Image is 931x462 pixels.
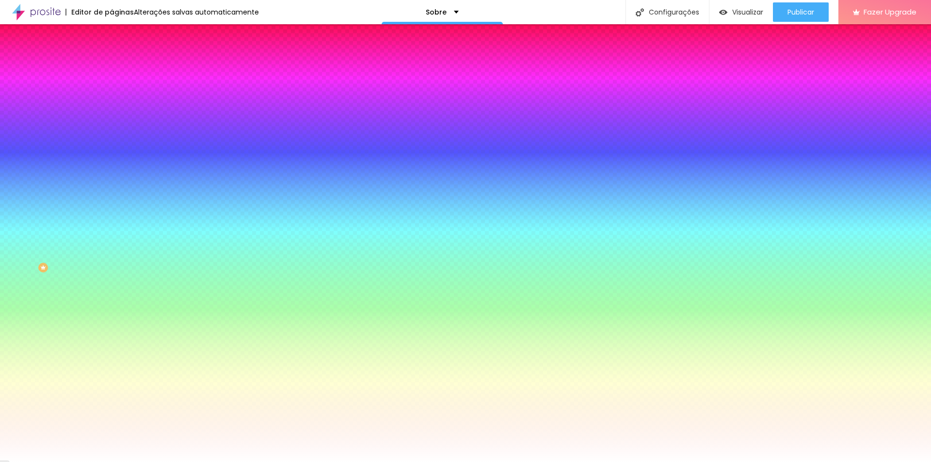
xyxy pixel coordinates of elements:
span: Fazer Upgrade [864,8,916,16]
span: Visualizar [732,8,763,16]
button: Publicar [773,2,829,22]
div: Alterações salvas automaticamente [134,9,259,16]
div: Editor de páginas [65,9,134,16]
button: Visualizar [709,2,773,22]
span: Publicar [787,8,814,16]
img: view-1.svg [719,8,727,16]
p: Sobre [426,9,447,16]
img: Icone [636,8,644,16]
